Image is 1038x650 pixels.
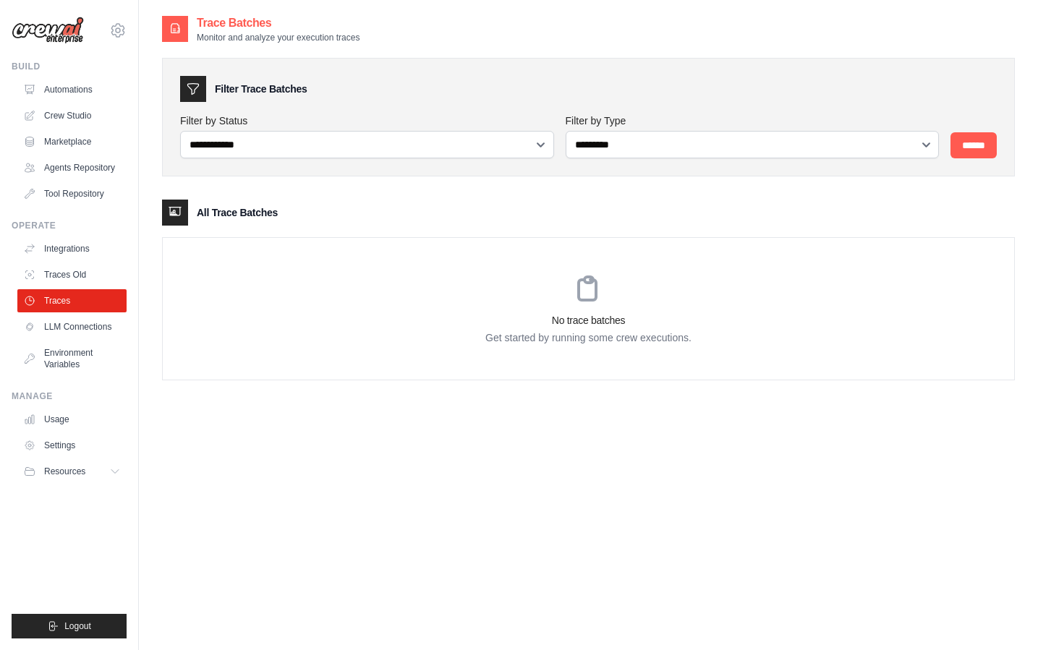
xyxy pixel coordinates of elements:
h2: Trace Batches [197,14,360,32]
p: Get started by running some crew executions. [163,330,1014,345]
label: Filter by Status [180,114,554,128]
span: Resources [44,466,85,477]
a: LLM Connections [17,315,127,338]
img: Logo [12,17,84,44]
a: Crew Studio [17,104,127,127]
span: Logout [64,620,91,632]
h3: All Trace Batches [197,205,278,220]
div: Manage [12,390,127,402]
div: Operate [12,220,127,231]
button: Logout [12,614,127,638]
a: Settings [17,434,127,457]
a: Automations [17,78,127,101]
a: Environment Variables [17,341,127,376]
a: Integrations [17,237,127,260]
button: Resources [17,460,127,483]
a: Tool Repository [17,182,127,205]
a: Traces Old [17,263,127,286]
label: Filter by Type [566,114,940,128]
a: Marketplace [17,130,127,153]
a: Traces [17,289,127,312]
div: Build [12,61,127,72]
h3: No trace batches [163,313,1014,328]
h3: Filter Trace Batches [215,82,307,96]
a: Usage [17,408,127,431]
a: Agents Repository [17,156,127,179]
p: Monitor and analyze your execution traces [197,32,360,43]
